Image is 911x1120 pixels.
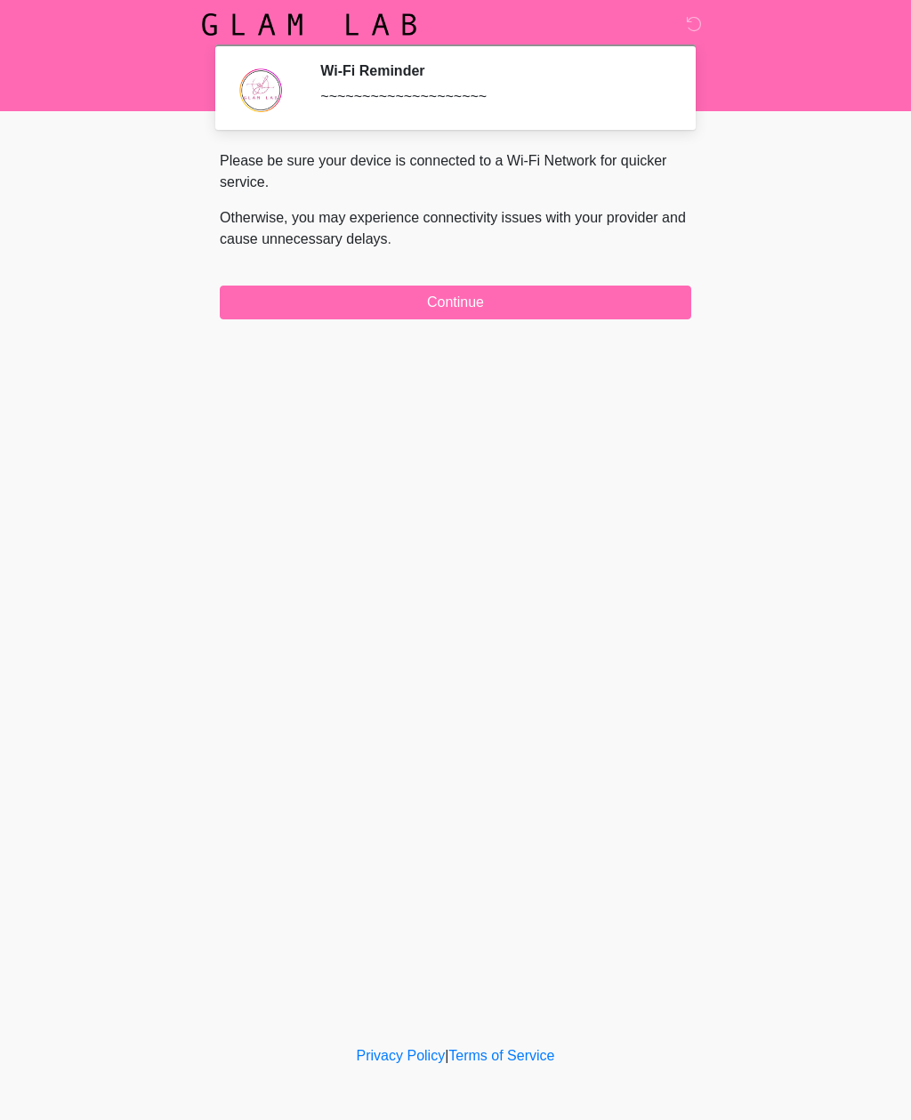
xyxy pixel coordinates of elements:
a: Terms of Service [448,1048,554,1063]
button: Continue [220,286,691,319]
img: Glam Lab Logo [202,13,416,36]
div: ~~~~~~~~~~~~~~~~~~~~ [320,86,665,108]
img: Agent Avatar [233,62,286,116]
p: Otherwise, you may experience connectivity issues with your provider and cause unnecessary delays [220,207,691,250]
span: . [388,231,391,246]
a: Privacy Policy [357,1048,446,1063]
p: Please be sure your device is connected to a Wi-Fi Network for quicker service. [220,150,691,193]
a: | [445,1048,448,1063]
h2: Wi-Fi Reminder [320,62,665,79]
